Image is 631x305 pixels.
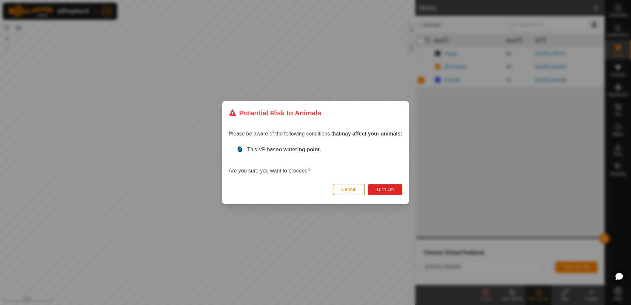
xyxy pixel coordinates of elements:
span: Turn On [376,187,394,192]
div: Are you sure you want to proceed? [229,146,402,175]
span: Cancel [341,187,357,192]
strong: may affect your animals: [340,131,402,136]
span: Please be aware of the following conditions that [229,131,402,136]
button: Turn On [368,184,402,195]
div: Potential Risk to Animals [229,108,321,118]
button: Cancel [333,184,365,195]
span: This VP has [247,147,321,152]
strong: no watering point. [276,147,321,152]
